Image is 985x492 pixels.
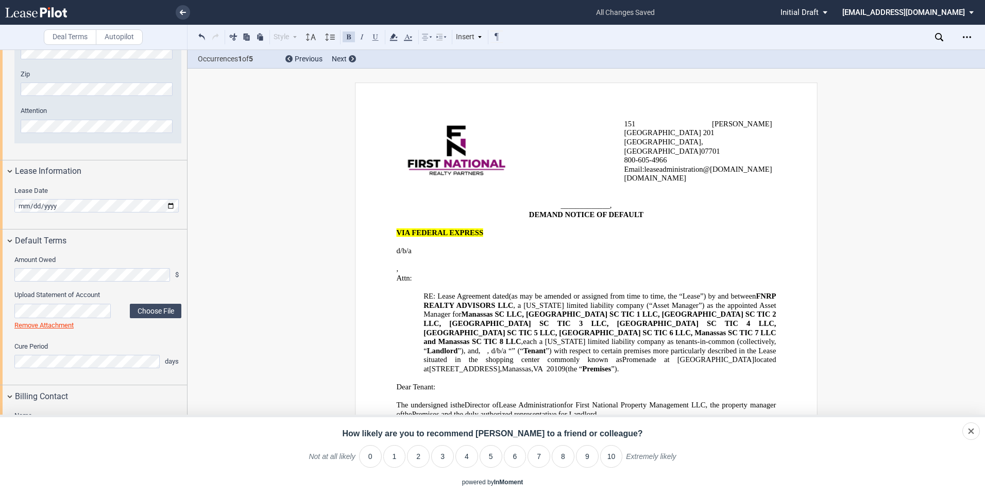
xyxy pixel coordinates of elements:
[14,255,181,265] label: Amount Owed
[547,365,566,373] span: 20109
[644,165,703,174] span: leaseadministration
[959,29,975,45] div: Open Lease options menu
[552,445,574,468] li: 8
[528,445,550,468] li: 7
[14,342,181,351] label: Cure Period
[582,365,611,373] span: Premises
[332,54,356,64] div: Next
[249,55,253,63] b: 5
[175,270,181,280] span: $
[576,445,599,468] li: 9
[15,235,66,247] span: Default Terms
[423,355,778,373] span: located at
[622,355,754,364] span: Promenade at [GEOGRAPHIC_DATA]
[21,70,175,79] label: Zip
[403,410,412,419] span: the
[529,210,643,219] span: DEMAND NOTICE OF DEFAULT
[21,106,175,116] label: Attention
[332,55,347,63] span: Next
[15,165,81,177] span: Lease Information
[591,2,660,24] span: all changes saved
[429,365,500,373] span: [STREET_ADDRESS]
[397,383,436,391] span: Dear Tenant:
[565,365,582,373] span: (the “
[369,30,382,43] button: Underline
[494,479,523,486] a: InMoment
[407,445,430,468] li: 2
[254,30,266,43] button: Paste
[407,126,505,177] img: 47197919_622135834868543_7426940384061685760_n.png
[309,452,355,469] label: Not at all likely
[238,55,242,63] b: 1
[427,347,457,355] span: Landlord
[227,30,240,43] button: Cut
[626,452,676,469] label: Extremely likely
[462,478,523,487] div: powered by inmoment
[490,30,503,43] button: Toggle Control Characters
[600,445,623,468] li: 10
[241,30,253,43] button: Copy
[397,401,778,418] span: The undersigned is Director of for First National Property Management LLC, the property manager o...
[487,347,512,355] span: , d/b/a “
[455,445,478,468] li: 4
[642,165,644,174] span: :
[523,337,735,346] span: each a [US_STATE] limited liability company as tenants-in-common
[561,201,612,210] span: _____________,
[479,347,481,355] span: ,
[624,120,635,128] span: 151
[14,186,181,195] label: Lease Date
[383,445,406,468] li: 1
[611,365,619,373] span: ”).
[533,365,542,373] span: VA
[624,174,686,183] span: [DOMAIN_NAME]
[703,128,715,137] span: 201
[198,54,278,64] span: Occurrences of
[703,165,772,174] span: @[DOMAIN_NAME]
[701,146,720,155] span: 07701
[464,347,479,355] span: , and
[397,247,412,255] span: d/b/a
[397,274,412,283] span: Attn:
[502,365,531,373] span: Manassas
[431,445,454,468] li: 3
[624,165,642,174] span: Email
[499,401,564,409] span: Lease Administration
[423,337,778,355] span: (collectively, “
[96,29,143,45] label: Autopilot
[14,290,181,300] label: Upload Statement of Account
[196,30,208,43] button: Undo
[130,304,181,318] label: Choose File
[480,445,502,468] li: 5
[295,55,322,63] span: Previous
[457,347,463,355] span: ”)
[624,120,772,137] span: [PERSON_NAME][GEOGRAPHIC_DATA]
[423,347,778,364] span: ”) with respect to certain premises more particularly described in the Lease situated in the shop...
[423,310,778,346] span: Manassas SC LLC, [GEOGRAPHIC_DATA] SC TIC 1 LLC, [GEOGRAPHIC_DATA] SC TIC 2 LLC, [GEOGRAPHIC_DATA...
[624,156,667,165] span: 800-60 -4966
[500,365,502,373] span: ,
[509,292,756,301] span: (as may be amended or assigned from time to time, the “Lease”) by and between
[15,390,68,403] span: Billing Contact
[165,357,181,366] span: days
[44,29,96,45] label: Deal Terms
[646,156,649,165] span: 5
[512,347,523,355] span: ” (“
[14,321,74,329] a: Remove Attachment
[624,138,720,155] span: [GEOGRAPHIC_DATA], [GEOGRAPHIC_DATA]
[397,228,484,237] span: VIA FEDERAL EXPRESS
[504,445,527,468] li: 6
[531,365,533,373] span: ,
[455,401,465,409] span: the
[343,30,355,43] button: Bold
[962,422,980,440] div: Close survey
[359,445,382,468] li: 0
[523,347,546,355] span: Tenant
[423,292,508,301] span: RE: Lease Agreement dated
[285,54,322,64] div: Previous
[454,30,484,44] div: Insert
[397,265,399,273] span: ,
[423,292,778,309] span: FNRP REALTY ADVISORS LLC
[521,337,523,346] span: ,
[14,411,181,420] label: Name
[356,30,368,43] button: Italic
